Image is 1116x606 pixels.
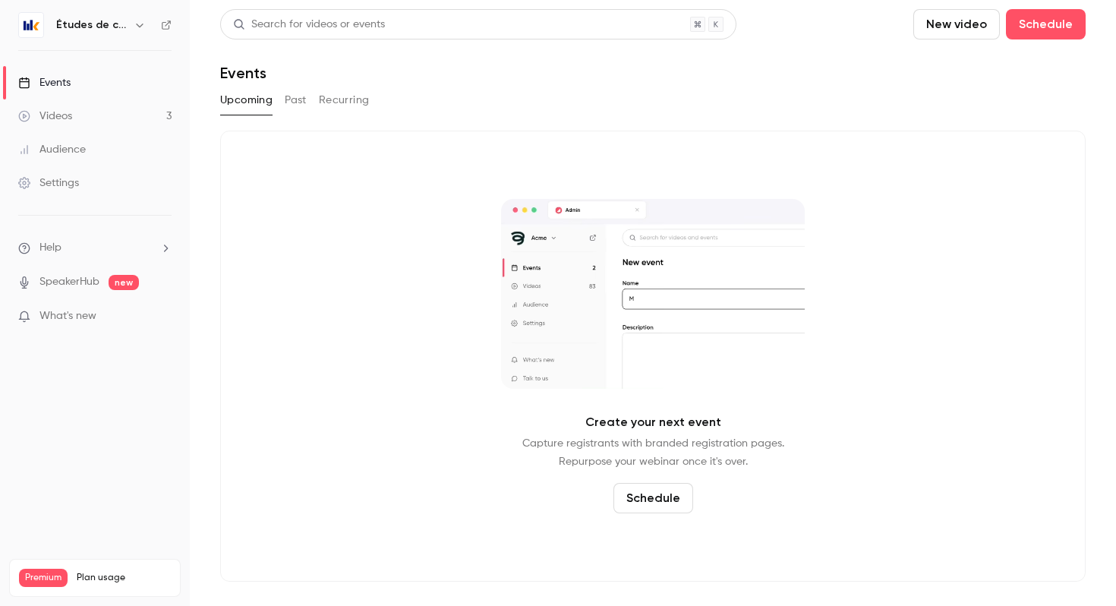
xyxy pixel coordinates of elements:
button: Past [285,88,307,112]
span: Help [39,240,61,256]
button: Upcoming [220,88,273,112]
span: Plan usage [77,572,171,584]
button: New video [913,9,1000,39]
a: SpeakerHub [39,274,99,290]
span: new [109,275,139,290]
h6: Études de cas [56,17,128,33]
p: Create your next event [585,413,721,431]
button: Recurring [319,88,370,112]
button: Schedule [613,483,693,513]
p: Capture registrants with branded registration pages. Repurpose your webinar once it's over. [522,434,784,471]
div: Videos [18,109,72,124]
div: Events [18,75,71,90]
h1: Events [220,64,266,82]
span: What's new [39,308,96,324]
button: Schedule [1006,9,1086,39]
img: Études de cas [19,13,43,37]
div: Search for videos or events [233,17,385,33]
div: Audience [18,142,86,157]
div: Settings [18,175,79,191]
span: Premium [19,569,68,587]
li: help-dropdown-opener [18,240,172,256]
